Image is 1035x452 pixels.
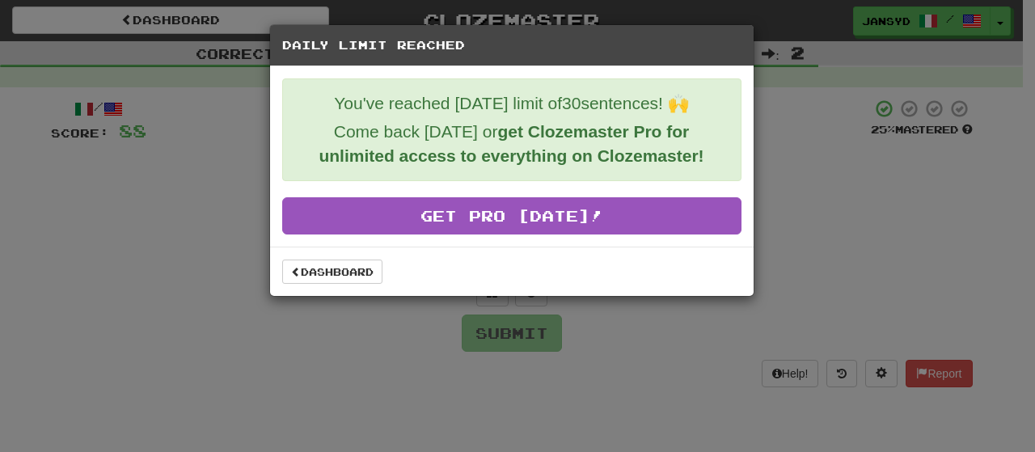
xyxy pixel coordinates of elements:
[295,91,729,116] p: You've reached [DATE] limit of 30 sentences! 🙌
[282,37,741,53] h5: Daily Limit Reached
[282,197,741,234] a: Get Pro [DATE]!
[295,120,729,168] p: Come back [DATE] or
[319,122,703,165] strong: get Clozemaster Pro for unlimited access to everything on Clozemaster!
[282,260,382,284] a: Dashboard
